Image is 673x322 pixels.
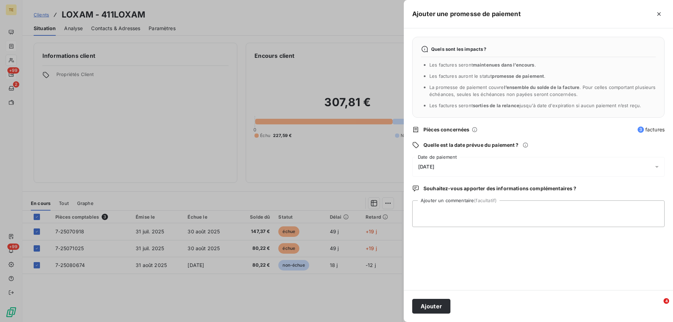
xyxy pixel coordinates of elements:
span: sorties de la relance [473,103,519,108]
span: [DATE] [418,164,434,170]
span: Quelle est la date prévue du paiement ? [423,142,518,149]
h5: Ajouter une promesse de paiement [412,9,521,19]
span: maintenues dans l’encours [473,62,535,68]
span: La promesse de paiement couvre . Pour celles comportant plusieurs échéances, seules les échéances... [429,84,656,97]
span: factures [638,126,665,133]
span: Les factures seront . [429,62,536,68]
span: Souhaitez-vous apporter des informations complémentaires ? [423,185,576,192]
button: Ajouter [412,299,450,314]
span: Les factures seront jusqu'à date d'expiration si aucun paiement n’est reçu. [429,103,641,108]
span: l’ensemble du solde de la facture [504,84,580,90]
iframe: Intercom live chat [649,298,666,315]
span: Quels sont les impacts ? [431,46,487,52]
span: 3 [638,126,644,133]
span: promesse de paiement [492,73,544,79]
span: Pièces concernées [423,126,470,133]
span: 4 [664,298,669,304]
span: Les factures auront le statut . [429,73,546,79]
